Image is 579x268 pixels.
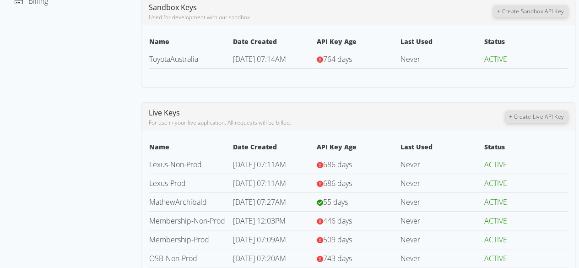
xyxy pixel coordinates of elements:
[316,36,400,50] th: API Key Age
[149,235,209,245] a: Membership-Prod
[233,159,286,170] span: [DATE] 07:11AM
[484,159,507,170] span: ACTIVE
[233,36,316,50] th: Date Created
[505,111,568,123] button: + Create Live API Key
[484,197,507,207] span: ACTIVE
[233,197,286,207] span: [DATE] 07:27AM
[316,142,400,155] th: API Key Age
[233,253,286,263] span: [DATE] 07:20AM
[323,253,352,263] span: 743 days
[484,36,568,50] th: Status
[149,36,233,50] th: Name
[400,36,484,50] th: Last Used
[149,253,197,263] a: OSB-Non-Prod
[323,197,348,207] span: 55 days
[149,178,186,188] a: Lexus-Prod
[484,54,507,64] span: ACTIVE
[400,253,420,263] span: Never
[323,235,352,245] span: 509 days
[484,178,507,188] span: ACTIVE
[400,216,420,226] span: Never
[484,235,507,245] span: ACTIVE
[484,142,568,155] th: Status
[149,197,207,207] a: MathewArchibald
[400,159,420,170] span: Never
[400,235,420,245] span: Never
[149,119,505,127] div: For use in your live application. All requests will be billed.
[493,5,568,17] button: + Create Sandbox API Key
[149,13,493,22] div: Used for development with our sandbox.
[484,253,507,263] span: ACTIVE
[149,142,233,155] th: Name
[323,159,352,170] span: 686 days
[233,178,286,188] span: [DATE] 07:11AM
[400,178,420,188] span: Never
[149,159,202,170] a: Lexus-Non-Prod
[323,178,352,188] span: 686 days
[149,108,180,118] span: Live Keys
[149,2,197,12] span: Sandbox Keys
[323,54,352,64] span: 764 days
[149,216,225,226] a: Membership-Non-Prod
[400,197,420,207] span: Never
[233,142,316,155] th: Date Created
[233,54,286,64] span: [DATE] 07:14AM
[400,54,420,64] span: Never
[400,142,484,155] th: Last Used
[233,216,286,226] span: [DATE] 12:03PM
[484,216,507,226] span: ACTIVE
[233,235,286,245] span: [DATE] 07:09AM
[323,216,352,226] span: 446 days
[149,54,198,64] a: ToyotaAustralia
